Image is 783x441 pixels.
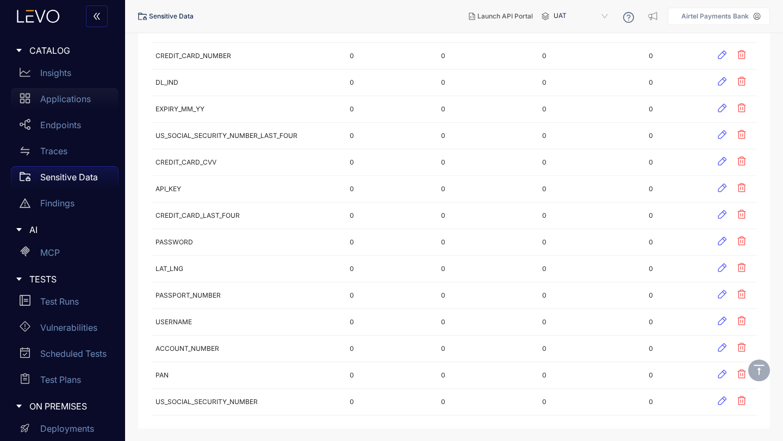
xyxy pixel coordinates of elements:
[596,362,705,389] td: 0
[151,96,309,123] td: EXPIRY_MM_YY
[309,96,395,123] td: 0
[492,176,596,203] td: 0
[151,203,309,229] td: CREDIT_CARD_LAST_FOUR
[309,123,395,149] td: 0
[151,43,309,70] td: CREDIT_CARD_NUMBER
[15,226,23,234] span: caret-right
[395,309,492,336] td: 0
[492,149,596,176] td: 0
[11,317,119,343] a: Vulnerabilities
[492,282,596,309] td: 0
[395,203,492,229] td: 0
[309,256,395,282] td: 0
[395,176,492,203] td: 0
[309,336,395,362] td: 0
[753,363,766,376] span: vertical-align-top
[20,146,30,156] span: swap
[596,389,705,415] td: 0
[477,12,533,20] span: Launch API Portal
[11,114,119,140] a: Endpoints
[11,88,119,114] a: Applications
[309,176,395,203] td: 0
[492,203,596,229] td: 0
[149,12,194,20] span: Sensitive Data
[554,8,610,25] span: UAT
[309,309,395,336] td: 0
[681,12,749,20] p: Airtel Payments Bank
[309,70,395,96] td: 0
[40,323,97,332] p: Vulnerabilities
[40,297,79,306] p: Test Runs
[395,282,492,309] td: 0
[596,123,705,149] td: 0
[492,229,596,256] td: 0
[40,146,67,156] p: Traces
[40,68,71,78] p: Insights
[492,389,596,415] td: 0
[460,8,542,25] button: Launch API Portal
[7,395,119,418] div: ON PREMISES
[151,176,309,203] td: API_KEY
[492,96,596,123] td: 0
[86,5,108,27] button: double-left
[11,343,119,369] a: Scheduled Tests
[492,43,596,70] td: 0
[151,282,309,309] td: PASSPORT_NUMBER
[395,149,492,176] td: 0
[596,43,705,70] td: 0
[596,229,705,256] td: 0
[596,309,705,336] td: 0
[11,192,119,218] a: Findings
[11,140,119,166] a: Traces
[596,176,705,203] td: 0
[492,70,596,96] td: 0
[596,70,705,96] td: 0
[395,362,492,389] td: 0
[11,62,119,88] a: Insights
[151,229,309,256] td: PASSWORD
[15,275,23,283] span: caret-right
[395,123,492,149] td: 0
[309,203,395,229] td: 0
[7,268,119,291] div: TESTS
[395,70,492,96] td: 0
[151,149,309,176] td: CREDIT_CARD_CVV
[309,149,395,176] td: 0
[309,43,395,70] td: 0
[20,198,30,209] span: warning
[596,149,705,176] td: 0
[596,256,705,282] td: 0
[29,401,110,411] span: ON PREMISES
[7,218,119,241] div: AI
[395,229,492,256] td: 0
[492,123,596,149] td: 0
[151,389,309,415] td: US_SOCIAL_SECURITY_NUMBER
[151,362,309,389] td: PAN
[40,349,107,358] p: Scheduled Tests
[309,282,395,309] td: 0
[309,362,395,389] td: 0
[15,402,23,410] span: caret-right
[309,389,395,415] td: 0
[40,94,91,104] p: Applications
[395,256,492,282] td: 0
[29,46,110,55] span: CATALOG
[492,336,596,362] td: 0
[151,70,309,96] td: DL_IND
[492,256,596,282] td: 0
[151,256,309,282] td: LAT_LNG
[492,362,596,389] td: 0
[395,336,492,362] td: 0
[40,424,94,433] p: Deployments
[11,369,119,395] a: Test Plans
[151,123,309,149] td: US_SOCIAL_SECURITY_NUMBER_LAST_FOUR
[11,291,119,317] a: Test Runs
[492,309,596,336] td: 0
[40,375,81,385] p: Test Plans
[29,225,110,235] span: AI
[596,282,705,309] td: 0
[596,203,705,229] td: 0
[11,242,119,268] a: MCP
[151,336,309,362] td: ACCOUNT_NUMBER
[596,96,705,123] td: 0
